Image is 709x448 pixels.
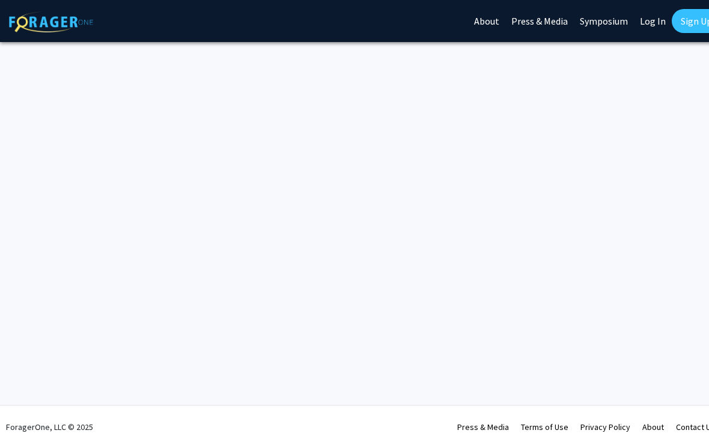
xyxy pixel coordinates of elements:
a: Terms of Use [521,422,568,432]
img: ForagerOne Logo [9,11,93,32]
div: ForagerOne, LLC © 2025 [6,406,93,448]
a: About [642,422,664,432]
a: Privacy Policy [580,422,630,432]
a: Press & Media [457,422,509,432]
